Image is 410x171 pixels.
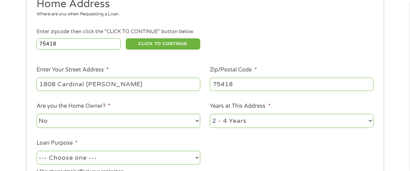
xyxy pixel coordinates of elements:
input: 1 Main Street [37,78,200,91]
label: Enter Your Street Address [37,66,109,74]
div: Enter zipcode then click the "CLICK TO CONTINUE" button below. [37,28,373,36]
label: Zip/Postal Code [210,66,257,74]
button: CLICK TO CONTINUE [126,38,200,50]
label: Are you the Home Owner? [37,103,110,110]
label: Loan Purpose [37,140,78,147]
input: Enter Zipcode (e.g 01510) [37,38,121,50]
div: Where are you when Requesting a Loan. [37,11,369,18]
label: Years at This Address [210,103,270,110]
